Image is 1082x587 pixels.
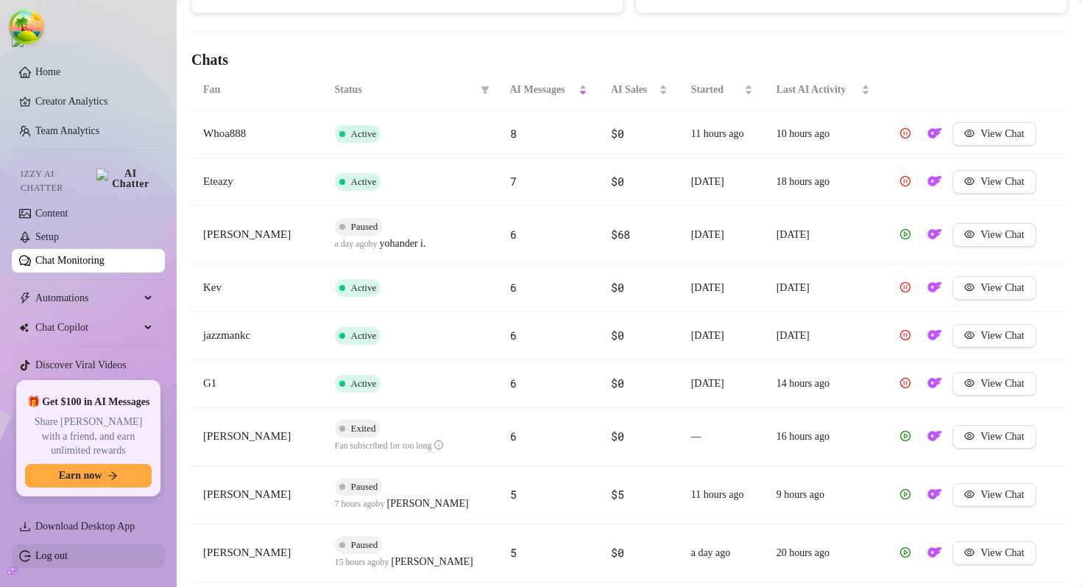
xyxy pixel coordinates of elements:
img: OF [927,545,942,560]
span: $68 [611,227,630,242]
a: Home [35,66,60,77]
span: jazzmankc [203,329,250,341]
td: 11 hours ago [679,466,765,524]
a: OF [923,233,947,244]
span: [PERSON_NAME] [203,546,291,558]
img: OF [927,227,942,242]
button: View Chat [952,276,1036,300]
span: Active [351,128,377,139]
span: 5 [510,545,517,560]
span: AI Sales [611,82,656,98]
span: $5 [611,487,623,502]
button: View Chat [952,483,1036,507]
span: 6 [510,429,517,443]
span: Earn now [59,470,102,482]
span: 6 [510,328,517,342]
span: a day ago by [335,239,426,249]
span: filter [481,85,489,94]
span: eye [964,431,975,441]
span: pause-circle [900,128,910,138]
span: 7 hours ago by [335,499,469,509]
span: eye [964,176,975,186]
img: OF [927,429,942,443]
a: OF [923,435,947,446]
img: OF [927,376,942,390]
a: OF [923,493,947,504]
button: OF [923,324,947,348]
th: Last AI Activity [765,70,883,110]
span: Active [351,176,377,187]
span: [PERSON_NAME] [203,228,291,240]
span: filter [478,79,492,101]
span: Kev [203,281,222,293]
span: G1 [203,377,216,389]
button: OF [923,122,947,146]
a: Setup [35,231,59,242]
a: OF [923,551,947,562]
span: View Chat [980,378,1024,390]
span: Paused [351,539,378,550]
td: [DATE] [679,264,765,312]
span: play-circle [900,431,910,441]
span: download [19,521,31,532]
span: play-circle [900,489,910,499]
span: Status [335,82,475,98]
button: OF [923,170,947,194]
span: 6 [510,227,517,242]
span: 6 [510,280,517,295]
span: [PERSON_NAME] [203,430,291,442]
img: OF [927,280,942,295]
span: View Chat [980,330,1024,342]
span: Share [PERSON_NAME] with a friend, and earn unlimited rewards [25,415,152,458]
span: 7 [510,174,517,189]
a: Content [35,208,68,219]
td: [DATE] [679,158,765,206]
td: 9 hours ago [765,466,883,524]
button: OF [923,425,947,449]
td: [DATE] [679,206,765,264]
span: pause-circle [900,176,910,186]
img: Chat Copilot [19,323,29,333]
span: thunderbolt [19,292,31,304]
span: View Chat [980,431,1024,443]
td: 14 hours ago [765,360,883,408]
th: Started [679,70,765,110]
span: build [7,566,18,576]
span: pause-circle [900,378,910,388]
span: 5 [510,487,517,502]
img: AI Chatter [96,169,153,189]
a: Chat Monitoring [35,255,105,266]
img: OF [927,174,942,189]
span: View Chat [980,282,1024,294]
th: AI Messages [498,70,599,110]
button: OF [923,223,947,247]
span: eye [964,489,975,499]
th: Fan [191,70,323,110]
button: View Chat [952,425,1036,449]
span: pause-circle [900,330,910,340]
a: OF [923,132,947,143]
span: Automations [35,287,140,310]
span: [PERSON_NAME] [392,554,473,570]
span: eye [964,330,975,340]
img: OF [927,487,942,502]
button: View Chat [952,541,1036,565]
button: OF [923,541,947,565]
span: $0 [611,429,623,443]
td: 18 hours ago [765,158,883,206]
td: [DATE] [765,206,883,264]
td: 16 hours ago [765,408,883,466]
span: $0 [611,280,623,295]
span: eye [964,547,975,558]
span: View Chat [980,176,1024,188]
button: View Chat [952,170,1036,194]
td: [DATE] [679,312,765,360]
span: $0 [611,174,623,189]
h4: Chats [191,49,1067,70]
span: Last AI Activity [777,82,859,98]
span: Paused [351,481,378,492]
span: Paused [351,221,378,232]
span: eye [964,128,975,138]
button: View Chat [952,122,1036,146]
a: OF [923,334,947,345]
